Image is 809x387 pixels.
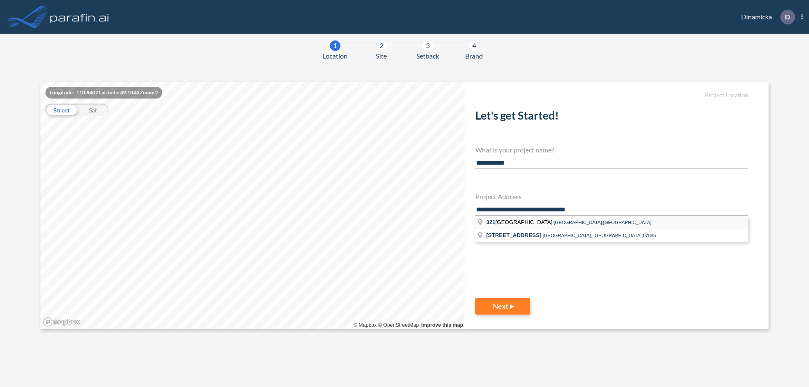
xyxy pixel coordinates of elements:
img: logo [48,8,111,25]
a: Mapbox homepage [43,317,80,327]
span: [GEOGRAPHIC_DATA],[GEOGRAPHIC_DATA] [554,220,651,225]
a: Improve this map [421,322,463,328]
button: Next [475,298,530,315]
h5: Project Location [475,92,748,99]
h4: What is your project name? [475,146,748,154]
span: Brand [465,51,483,61]
span: Setback [416,51,439,61]
canvas: Map [40,82,465,329]
span: Location [322,51,348,61]
a: Mapbox [354,322,377,328]
div: Longitude: -110.8407 Latitude: 49.1044 Zoom: 2 [46,87,162,99]
span: Site [376,51,387,61]
span: [GEOGRAPHIC_DATA] [486,219,554,225]
div: 3 [423,40,433,51]
div: 4 [469,40,480,51]
span: 321 [486,219,496,225]
div: Dinamicka [729,10,803,24]
h4: Project Address [475,192,748,200]
h2: Let's get Started! [475,109,748,125]
div: Sat [77,104,109,116]
div: 2 [376,40,387,51]
span: [GEOGRAPHIC_DATA], [GEOGRAPHIC_DATA],07885 [543,233,656,238]
div: 1 [330,40,340,51]
span: [STREET_ADDRESS] [486,232,541,238]
a: OpenStreetMap [378,322,419,328]
div: Street [46,104,77,116]
p: D [785,13,790,21]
